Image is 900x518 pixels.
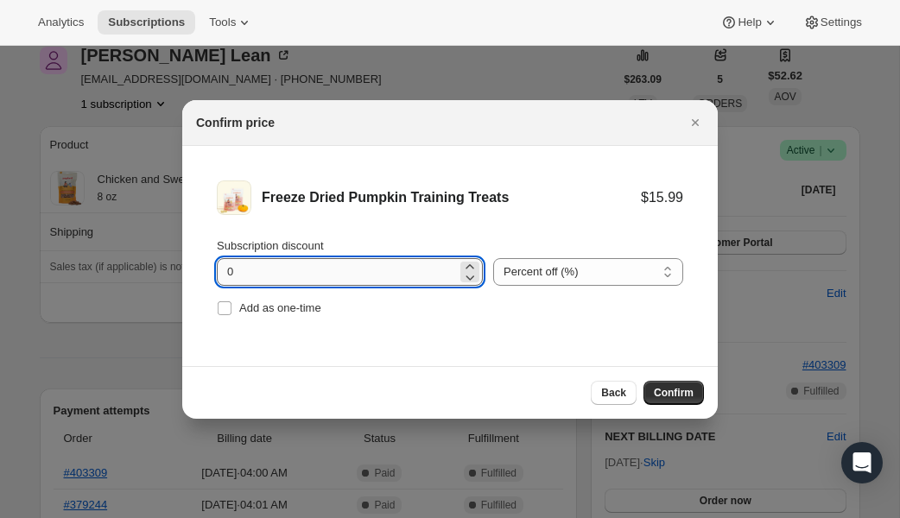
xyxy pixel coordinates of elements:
span: Add as one-time [239,301,321,314]
button: Subscriptions [98,10,195,35]
button: Help [710,10,789,35]
button: Back [591,381,637,405]
img: Freeze Dried Pumpkin Training Treats [217,180,251,215]
span: Tools [209,16,236,29]
div: Freeze Dried Pumpkin Training Treats [262,189,641,206]
span: Analytics [38,16,84,29]
span: Settings [821,16,862,29]
button: Confirm [643,381,704,405]
div: Open Intercom Messenger [841,442,883,483]
span: Confirm [654,386,694,400]
div: $15.99 [641,189,683,206]
button: Close [683,111,707,135]
span: Subscriptions [108,16,185,29]
span: Help [738,16,761,29]
button: Tools [199,10,263,35]
h2: Confirm price [196,114,275,131]
button: Settings [793,10,872,35]
button: Analytics [28,10,94,35]
span: Back [601,386,626,400]
span: Subscription discount [217,239,324,252]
